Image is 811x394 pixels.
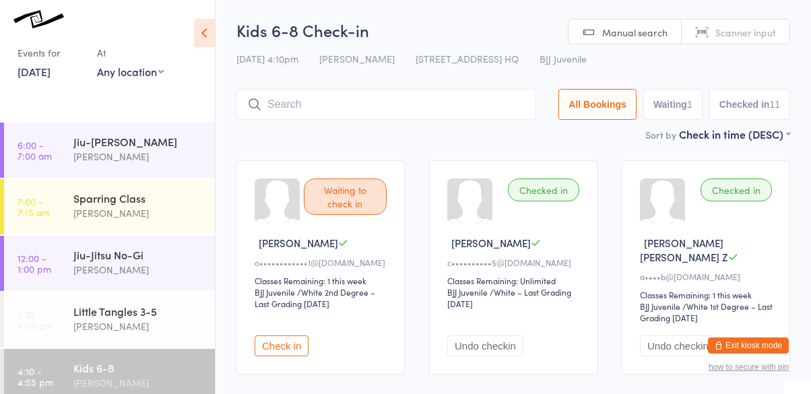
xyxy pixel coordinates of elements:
a: 7:00 -7:15 amSparring Class[PERSON_NAME] [4,179,215,234]
div: BJJ Juvenile [640,300,680,312]
span: Manual search [602,26,668,39]
div: Classes Remaining: 1 this week [255,275,391,286]
div: Checked in [701,178,772,201]
span: [PERSON_NAME] [259,236,338,250]
time: 3:30 - 4:00 pm [18,309,53,331]
h2: Kids 6-8 Check-in [236,19,790,41]
div: Little Tangles 3-5 [73,304,203,319]
span: BJJ Juvenile [540,52,587,65]
button: Checked in11 [709,89,790,120]
div: c••••••••••5@[DOMAIN_NAME] [447,257,583,268]
time: 6:00 - 7:00 am [18,139,52,161]
div: [PERSON_NAME] [73,319,203,334]
div: a••••b@[DOMAIN_NAME] [640,271,776,282]
div: [PERSON_NAME] [73,149,203,164]
div: Check in time (DESC) [679,127,790,141]
button: Exit kiosk mode [708,337,789,354]
time: 4:10 - 4:55 pm [18,366,53,387]
time: 12:00 - 1:00 pm [18,253,51,274]
div: [PERSON_NAME] [73,262,203,277]
span: Scanner input [715,26,776,39]
div: Jiu-[PERSON_NAME] [73,134,203,149]
div: Kids 6-8 [73,360,203,375]
div: 1 [687,99,692,110]
div: BJJ Juvenile [255,286,295,298]
div: 11 [769,99,780,110]
span: / White 1st Degree – Last Grading [DATE] [640,300,773,323]
input: Search [236,89,536,120]
button: All Bookings [558,89,637,120]
button: Waiting1 [643,89,703,120]
div: Waiting to check in [304,178,387,215]
img: Knots Jiu-Jitsu [13,10,64,28]
a: 3:30 -4:00 pmLittle Tangles 3-5[PERSON_NAME] [4,292,215,348]
div: Classes Remaining: Unlimited [447,275,583,286]
span: [DATE] 4:10pm [236,52,298,65]
button: Undo checkin [640,335,716,356]
div: At [97,42,164,64]
span: [STREET_ADDRESS] HQ [416,52,519,65]
span: [PERSON_NAME] [319,52,395,65]
div: Checked in [508,178,579,201]
div: [PERSON_NAME] [73,375,203,391]
div: Events for [18,42,84,64]
span: [PERSON_NAME] [451,236,531,250]
a: 12:00 -1:00 pmJiu-Jitsu No-Gi[PERSON_NAME] [4,236,215,291]
button: how to secure with pin [709,362,789,372]
div: [PERSON_NAME] [73,205,203,221]
div: Classes Remaining: 1 this week [640,289,776,300]
button: Undo checkin [447,335,523,356]
div: o••••••••••••1@[DOMAIN_NAME] [255,257,391,268]
div: Any location [97,64,164,79]
div: Jiu-Jitsu No-Gi [73,247,203,262]
div: BJJ Juvenile [447,286,488,298]
time: 7:00 - 7:15 am [18,196,50,218]
a: [DATE] [18,64,51,79]
button: Check in [255,335,309,356]
span: [PERSON_NAME] [PERSON_NAME] Z [640,236,728,264]
div: Sparring Class [73,191,203,205]
a: 6:00 -7:00 amJiu-[PERSON_NAME][PERSON_NAME] [4,123,215,178]
label: Sort by [645,128,676,141]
